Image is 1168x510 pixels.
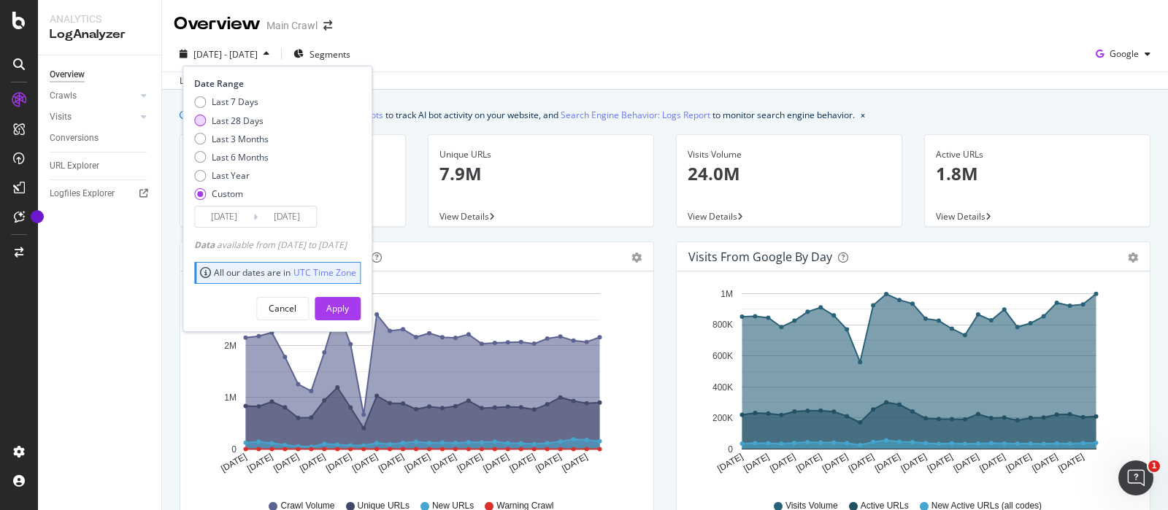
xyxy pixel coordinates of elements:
[219,452,248,474] text: [DATE]
[1004,452,1034,474] text: [DATE]
[31,210,44,223] div: Tooltip anchor
[429,452,458,474] text: [DATE]
[1110,47,1139,60] span: Google
[324,452,353,474] text: [DATE]
[50,109,137,125] a: Visits
[50,12,150,26] div: Analytics
[194,169,269,182] div: Last Year
[688,210,737,223] span: View Details
[688,161,891,186] p: 24.0M
[212,188,243,200] div: Custom
[50,109,72,125] div: Visits
[712,351,733,361] text: 600K
[256,297,309,320] button: Cancel
[194,77,357,90] div: Date Range
[50,67,85,82] div: Overview
[50,67,151,82] a: Overview
[193,48,258,61] span: [DATE] - [DATE]
[821,452,850,474] text: [DATE]
[192,283,635,486] svg: A chart.
[50,131,151,146] a: Conversions
[936,210,985,223] span: View Details
[50,88,77,104] div: Crawls
[560,452,589,474] text: [DATE]
[288,42,356,66] button: Segments
[534,452,563,474] text: [DATE]
[439,161,642,186] p: 7.9M
[873,452,902,474] text: [DATE]
[50,88,137,104] a: Crawls
[1090,42,1156,66] button: Google
[403,452,432,474] text: [DATE]
[936,148,1139,161] div: Active URLs
[231,444,237,455] text: 0
[194,115,269,127] div: Last 28 Days
[712,382,733,393] text: 400K
[194,107,855,123] div: We introduced 2 new report templates: to track AI bot activity on your website, and to monitor se...
[712,320,733,331] text: 800K
[768,452,797,474] text: [DATE]
[1148,460,1160,472] span: 1
[323,20,332,31] div: arrow-right-arrow-left
[712,413,733,423] text: 200K
[326,302,349,314] div: Apply
[936,161,1139,186] p: 1.8M
[194,188,269,200] div: Custom
[194,133,269,145] div: Last 3 Months
[1128,252,1138,263] div: gear
[1030,452,1059,474] text: [DATE]
[258,206,316,227] input: End Date
[1118,460,1153,495] iframe: Intercom live chat
[561,107,710,123] a: Search Engine Behavior: Logs Report
[212,151,269,163] div: Last 6 Months
[1056,452,1086,474] text: [DATE]
[194,96,269,108] div: Last 7 Days
[224,341,237,351] text: 2M
[180,74,259,88] div: Last update
[174,12,261,36] div: Overview
[50,186,151,201] a: Logfiles Explorer
[212,133,269,145] div: Last 3 Months
[456,452,485,474] text: [DATE]
[212,115,264,127] div: Last 28 Days
[350,452,380,474] text: [DATE]
[742,452,771,474] text: [DATE]
[631,252,642,263] div: gear
[194,239,347,251] div: available from [DATE] to [DATE]
[377,452,406,474] text: [DATE]
[272,452,301,474] text: [DATE]
[194,239,217,251] span: Data
[688,250,832,264] div: Visits from Google by day
[952,452,981,474] text: [DATE]
[50,131,99,146] div: Conversions
[439,210,489,223] span: View Details
[212,96,258,108] div: Last 7 Days
[269,302,296,314] div: Cancel
[224,393,237,403] text: 1M
[212,169,250,182] div: Last Year
[310,48,350,61] span: Segments
[715,452,745,474] text: [DATE]
[688,283,1131,486] svg: A chart.
[794,452,823,474] text: [DATE]
[315,297,361,320] button: Apply
[50,186,115,201] div: Logfiles Explorer
[978,452,1007,474] text: [DATE]
[728,444,733,455] text: 0
[180,107,1150,123] div: info banner
[899,452,929,474] text: [DATE]
[245,452,274,474] text: [DATE]
[688,148,891,161] div: Visits Volume
[721,289,733,299] text: 1M
[50,158,99,174] div: URL Explorer
[174,42,275,66] button: [DATE] - [DATE]
[200,266,356,279] div: All our dates are in
[482,452,511,474] text: [DATE]
[266,18,318,33] div: Main Crawl
[857,104,869,125] button: close banner
[847,452,876,474] text: [DATE]
[194,151,269,163] div: Last 6 Months
[195,206,253,227] input: Start Date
